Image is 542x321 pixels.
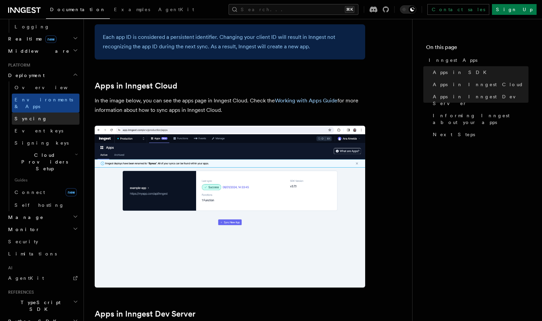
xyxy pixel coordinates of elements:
span: Next Steps [433,131,475,138]
a: Working with Apps Guide [275,97,337,104]
span: Inngest Apps [429,57,477,64]
a: Sign Up [492,4,537,15]
span: Documentation [50,7,106,12]
span: AI [5,265,13,271]
div: Deployment [5,81,79,211]
a: Contact sales [427,4,489,15]
span: Signing keys [15,140,69,146]
span: Self hosting [15,202,64,208]
button: Deployment [5,69,79,81]
span: Deployment [5,72,45,79]
a: Examples [110,2,154,18]
a: Connectnew [12,186,79,199]
a: Overview [12,81,79,94]
span: Apps in Inngest Dev Server [433,93,528,107]
a: Limitations [5,248,79,260]
a: Environments & Apps [12,94,79,113]
span: Connect [15,190,45,195]
a: Signing keys [12,137,79,149]
a: Inngest Apps [426,54,528,66]
a: AgentKit [5,272,79,284]
span: Limitations [8,251,57,256]
a: Security [5,236,79,248]
span: TypeScript SDK [5,299,73,313]
p: In the image below, you can see the apps page in Inngest Cloud. Check the for more information ab... [95,96,365,115]
span: new [45,35,56,43]
button: Cloud Providers Setup [12,149,79,175]
span: Environments & Apps [15,97,73,109]
span: Apps in Inngest Cloud [433,81,523,88]
a: Apps in Inngest Cloud [95,81,177,91]
span: Examples [114,7,150,12]
button: Monitor [5,223,79,236]
span: new [66,188,77,196]
span: Overview [15,85,84,90]
button: Realtimenew [5,33,79,45]
a: Self hosting [12,199,79,211]
img: Inngest Cloud screen with apps [95,126,365,288]
span: Logging [15,24,50,29]
kbd: ⌘K [345,6,354,13]
span: Security [8,239,38,244]
span: Monitor [5,226,40,233]
h4: On this page [426,43,528,54]
button: TypeScript SDK [5,296,79,315]
a: Event keys [12,125,79,137]
a: Syncing [12,113,79,125]
span: References [5,290,34,295]
span: Informing Inngest about your apps [433,112,528,126]
a: Next Steps [430,128,528,141]
a: Documentation [46,2,110,19]
span: AgentKit [8,275,44,281]
span: Syncing [15,116,47,121]
a: Apps in Inngest Dev Server [95,309,195,319]
button: Toggle dark mode [400,5,416,14]
a: AgentKit [154,2,198,18]
p: Each app ID is considered a persistent identifier. Changing your client ID will result in Inngest... [103,32,357,51]
span: Manage [5,214,44,221]
span: Realtime [5,35,56,42]
a: Apps in SDK [430,66,528,78]
span: AgentKit [158,7,194,12]
a: Apps in Inngest Dev Server [430,91,528,109]
a: Apps in Inngest Cloud [430,78,528,91]
button: Search...⌘K [229,4,358,15]
button: Manage [5,211,79,223]
button: Middleware [5,45,79,57]
span: Middleware [5,48,70,54]
span: Platform [5,63,30,68]
span: Guides [12,175,79,186]
a: Logging [12,21,79,33]
span: Apps in SDK [433,69,491,76]
a: Informing Inngest about your apps [430,109,528,128]
span: Event keys [15,128,63,133]
span: Cloud Providers Setup [12,152,75,172]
